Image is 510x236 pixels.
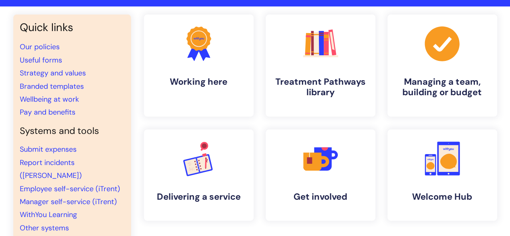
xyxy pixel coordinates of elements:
a: Managing a team, building or budget [387,15,497,117]
a: Working here [144,15,254,117]
h4: Get involved [272,192,369,202]
a: Other systems [20,223,69,233]
a: Submit expenses [20,144,77,154]
a: Treatment Pathways library [266,15,375,117]
h4: Working here [150,77,247,87]
a: Useful forms [20,55,62,65]
a: WithYou Learning [20,210,77,219]
a: Our policies [20,42,60,52]
a: Get involved [266,129,375,221]
a: Report incidents ([PERSON_NAME]) [20,158,82,180]
a: Branded templates [20,81,84,91]
h4: Delivering a service [150,192,247,202]
h4: Managing a team, building or budget [394,77,491,98]
a: Pay and benefits [20,107,75,117]
a: Delivering a service [144,129,254,221]
a: Employee self-service (iTrent) [20,184,120,194]
a: Strategy and values [20,68,86,78]
h4: Treatment Pathways library [272,77,369,98]
a: Welcome Hub [387,129,497,221]
a: Manager self-service (iTrent) [20,197,117,207]
h4: Welcome Hub [394,192,491,202]
h4: Systems and tools [20,125,125,137]
h3: Quick links [20,21,125,34]
a: Wellbeing at work [20,94,79,104]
